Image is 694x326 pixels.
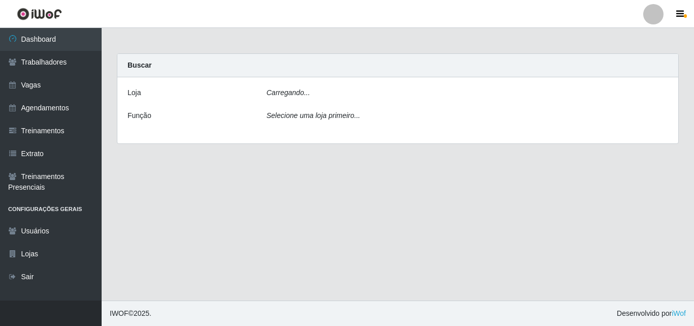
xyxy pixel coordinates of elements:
[267,88,310,97] i: Carregando...
[617,308,686,319] span: Desenvolvido por
[128,110,151,121] label: Função
[267,111,360,120] i: Selecione uma loja primeiro...
[128,87,141,98] label: Loja
[110,308,151,319] span: © 2025 .
[672,309,686,317] a: iWof
[110,309,129,317] span: IWOF
[128,61,151,69] strong: Buscar
[17,8,62,20] img: CoreUI Logo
